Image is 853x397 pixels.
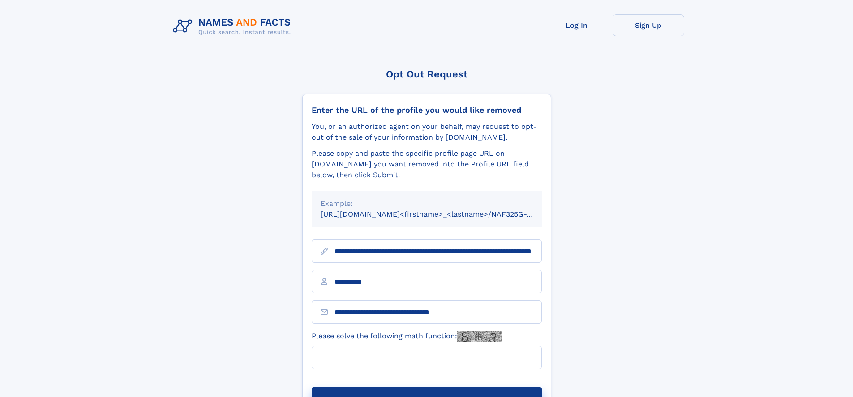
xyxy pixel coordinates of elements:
img: Logo Names and Facts [169,14,298,38]
a: Log In [541,14,613,36]
label: Please solve the following math function: [312,331,502,342]
div: Opt Out Request [302,68,551,80]
div: Please copy and paste the specific profile page URL on [DOMAIN_NAME] you want removed into the Pr... [312,148,542,180]
a: Sign Up [613,14,684,36]
div: You, or an authorized agent on your behalf, may request to opt-out of the sale of your informatio... [312,121,542,143]
div: Enter the URL of the profile you would like removed [312,105,542,115]
div: Example: [321,198,533,209]
small: [URL][DOMAIN_NAME]<firstname>_<lastname>/NAF325G-xxxxxxxx [321,210,559,218]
